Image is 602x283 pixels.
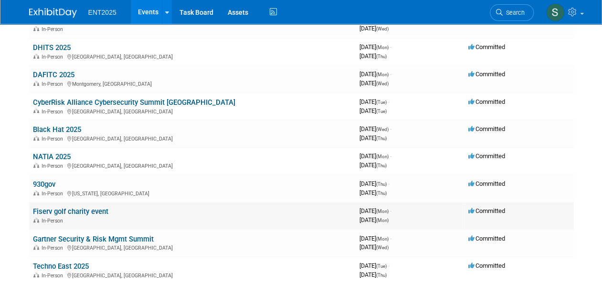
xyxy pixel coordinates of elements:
span: [DATE] [359,43,391,51]
span: [DATE] [359,271,387,278]
a: Savers Cybersecurity Awareness [US_STATE] & [GEOGRAPHIC_DATA] [33,16,253,25]
div: [GEOGRAPHIC_DATA], [GEOGRAPHIC_DATA] [33,271,352,279]
span: Committed [468,262,505,269]
span: In-Person [42,273,66,279]
div: [GEOGRAPHIC_DATA], [GEOGRAPHIC_DATA] [33,134,352,142]
span: Search [503,9,525,16]
span: Committed [468,98,505,105]
span: (Thu) [376,191,387,196]
div: [GEOGRAPHIC_DATA], [GEOGRAPHIC_DATA] [33,243,352,251]
span: [DATE] [359,98,390,105]
div: Montgomery, [GEOGRAPHIC_DATA] [33,80,352,87]
span: (Wed) [376,26,389,31]
img: In-Person Event [33,54,39,59]
span: (Tue) [376,100,387,105]
img: In-Person Event [33,218,39,222]
span: In-Person [42,163,66,169]
a: Gartner Security & Risk Mgmt Summit [33,235,154,243]
span: Committed [468,43,505,51]
span: (Mon) [376,45,389,50]
span: [DATE] [359,125,391,132]
div: [GEOGRAPHIC_DATA], [GEOGRAPHIC_DATA] [33,52,352,60]
span: In-Person [42,136,66,142]
span: - [390,207,391,214]
span: Committed [468,152,505,160]
span: (Mon) [376,218,389,223]
span: [DATE] [359,180,390,187]
img: In-Person Event [33,273,39,277]
span: Committed [468,71,505,78]
span: [DATE] [359,152,391,160]
span: In-Person [42,109,66,115]
span: (Thu) [376,54,387,59]
span: (Thu) [376,163,387,168]
img: In-Person Event [33,136,39,141]
span: ENT2025 [88,9,116,16]
a: Fiserv golf charity event [33,207,108,216]
span: - [390,125,391,132]
span: - [388,98,390,105]
span: (Tue) [376,263,387,269]
span: [DATE] [359,107,387,114]
a: CyberRisk Alliance Cybersecurity Summit [GEOGRAPHIC_DATA] [33,98,235,107]
span: Committed [468,207,505,214]
div: [US_STATE], [GEOGRAPHIC_DATA] [33,189,352,197]
img: In-Person Event [33,245,39,250]
span: [DATE] [359,25,389,32]
span: [DATE] [359,262,390,269]
span: (Wed) [376,245,389,250]
a: DAFITC 2025 [33,71,74,79]
span: (Mon) [376,209,389,214]
span: - [390,152,391,160]
a: DHITS 2025 [33,43,71,52]
img: In-Person Event [33,109,39,113]
span: (Wed) [376,81,389,86]
span: [DATE] [359,207,391,214]
span: (Thu) [376,136,387,141]
span: Committed [468,235,505,242]
a: Search [490,4,534,21]
span: Committed [468,180,505,187]
span: [DATE] [359,189,387,196]
span: In-Person [42,26,66,32]
span: - [388,180,390,187]
span: [DATE] [359,52,387,60]
a: 930gov [33,180,55,189]
span: - [390,43,391,51]
a: NATIA 2025 [33,152,71,161]
span: (Mon) [376,236,389,242]
span: [DATE] [359,243,389,251]
span: [DATE] [359,80,389,87]
span: [DATE] [359,134,387,141]
span: (Tue) [376,109,387,114]
span: - [390,235,391,242]
a: Techno East 2025 [33,262,89,271]
span: (Mon) [376,72,389,77]
span: [DATE] [359,162,387,169]
span: In-Person [42,54,66,60]
img: ExhibitDay [29,8,77,18]
a: Black Hat 2025 [33,125,81,134]
span: (Mon) [376,154,389,159]
span: [DATE] [359,216,389,223]
div: [GEOGRAPHIC_DATA], [GEOGRAPHIC_DATA] [33,107,352,115]
span: (Wed) [376,127,389,132]
span: [DATE] [359,235,391,242]
span: In-Person [42,191,66,197]
span: (Thu) [376,182,387,187]
span: In-Person [42,81,66,87]
span: In-Person [42,245,66,251]
span: (Thu) [376,273,387,278]
img: In-Person Event [33,191,39,195]
div: [GEOGRAPHIC_DATA], [GEOGRAPHIC_DATA] [33,162,352,169]
span: - [390,71,391,78]
img: In-Person Event [33,163,39,168]
span: In-Person [42,218,66,224]
img: In-Person Event [33,26,39,31]
img: In-Person Event [33,81,39,86]
span: - [388,262,390,269]
span: [DATE] [359,71,391,78]
span: Committed [468,125,505,132]
img: Stephanie Silva [546,3,564,21]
